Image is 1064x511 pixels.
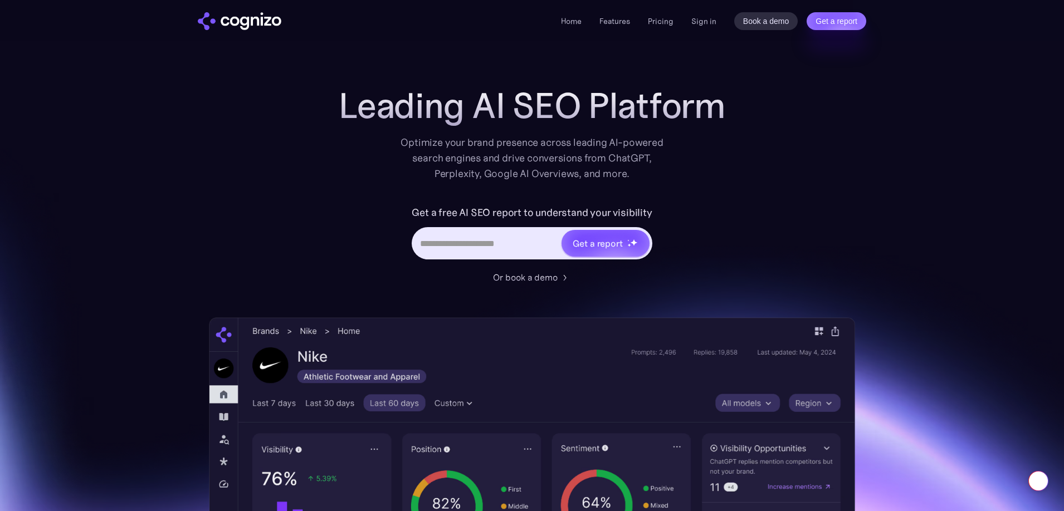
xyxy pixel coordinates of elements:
[493,271,558,284] div: Or book a demo
[493,271,571,284] a: Or book a demo
[561,16,582,26] a: Home
[198,12,281,30] a: home
[630,239,637,246] img: star
[412,204,652,222] label: Get a free AI SEO report to understand your visibility
[339,86,725,126] h1: Leading AI SEO Platform
[627,239,629,241] img: star
[395,135,669,181] div: Optimize your brand presence across leading AI-powered search engines and drive conversions from ...
[198,12,281,30] img: cognizo logo
[734,12,798,30] a: Book a demo
[599,16,630,26] a: Features
[691,14,716,28] a: Sign in
[412,204,652,265] form: Hero URL Input Form
[648,16,673,26] a: Pricing
[573,237,623,250] div: Get a report
[560,229,651,258] a: Get a reportstarstarstar
[807,12,866,30] a: Get a report
[627,243,631,247] img: star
